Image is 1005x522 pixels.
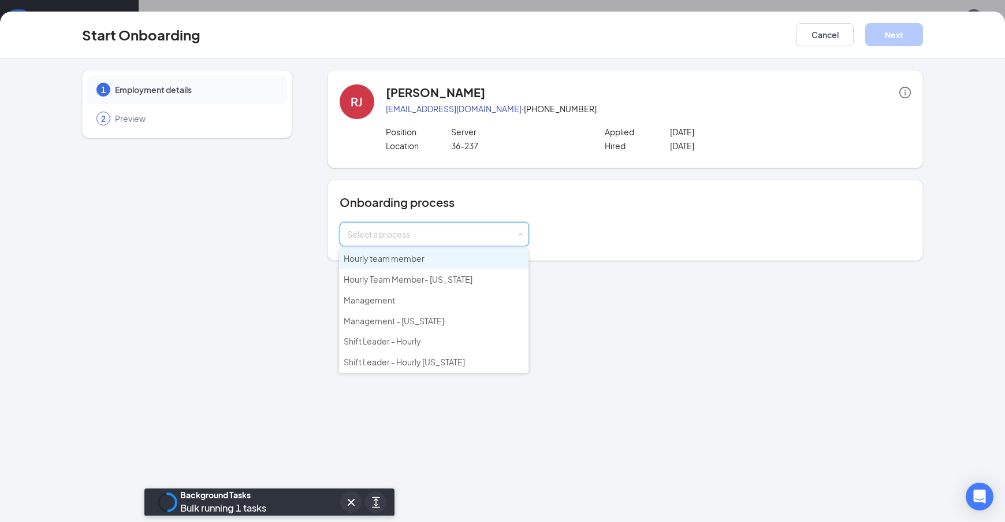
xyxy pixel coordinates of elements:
h4: [PERSON_NAME] [386,84,485,101]
span: Shift Leader - Hourly [US_STATE] [344,357,465,367]
p: Applied [605,126,671,138]
svg: Cross [344,495,358,509]
span: 2 [101,113,106,124]
p: Server [451,126,582,138]
button: Cancel [796,23,854,46]
span: Management [344,295,395,305]
span: Employment details [115,84,276,95]
span: Hourly Team Member- [US_STATE] [344,274,472,284]
button: Next [865,23,923,46]
a: [EMAIL_ADDRESS][DOMAIN_NAME] [386,103,522,114]
p: 36-237 [451,140,582,151]
p: Position [386,126,452,138]
p: [DATE] [670,126,801,138]
span: Shift Leader - Hourly [344,336,421,346]
span: Hourly team member [344,253,425,264]
span: Management - [US_STATE] [344,316,444,326]
div: RJ [351,94,363,110]
svg: ArrowsExpand [369,495,383,509]
div: Open Intercom Messenger [966,483,993,510]
h3: Start Onboarding [82,25,200,45]
p: · [PHONE_NUMBER] [386,103,911,114]
span: Preview [115,113,276,124]
p: [DATE] [670,140,801,151]
span: info-circle [899,87,911,98]
p: Location [386,140,452,151]
span: 1 [101,84,106,95]
span: Bulk running 1 tasks [180,502,266,514]
p: Hired [605,140,671,151]
h4: Onboarding process [340,194,911,210]
div: Background Tasks [180,489,266,501]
